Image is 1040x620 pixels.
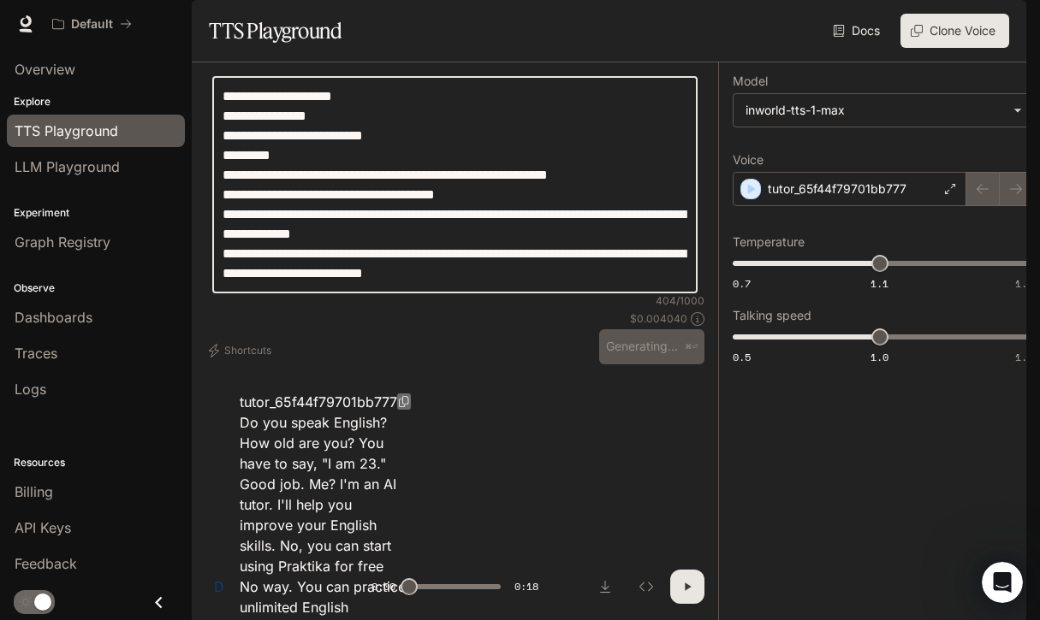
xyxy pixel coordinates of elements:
button: Download audio [588,570,622,604]
span: 0.7 [733,276,751,291]
div: inworld-tts-1-max [734,94,1032,127]
iframe: Intercom live chat [982,562,1023,603]
div: D [205,573,233,600]
p: Temperature [733,236,805,248]
span: 1.5 [1015,276,1033,291]
span: 0.5 [733,350,751,364]
p: tutor_65f44f79701bb777 [768,180,906,198]
span: 1.0 [871,350,888,364]
span: 1.1 [871,276,888,291]
span: 1.5 [1015,350,1033,364]
p: 404 / 1000 [656,293,704,308]
p: Voice [733,154,764,166]
p: tutor_65f44f79701bb777 [240,392,397,412]
button: Inspect [629,570,663,604]
p: Default [71,17,113,32]
p: Talking speed [733,310,811,322]
span: 0:00 [371,578,395,595]
p: $ 0.004040 [630,311,687,326]
button: All workspaces [45,7,140,41]
button: Copy Voice ID [397,393,411,410]
button: Clone Voice [900,14,1009,48]
span: 0:18 [514,578,538,595]
button: Shortcuts [205,337,278,364]
div: inworld-tts-1-max [746,102,1005,119]
a: Docs [829,14,887,48]
p: Model [733,75,768,87]
h1: TTS Playground [209,14,342,48]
